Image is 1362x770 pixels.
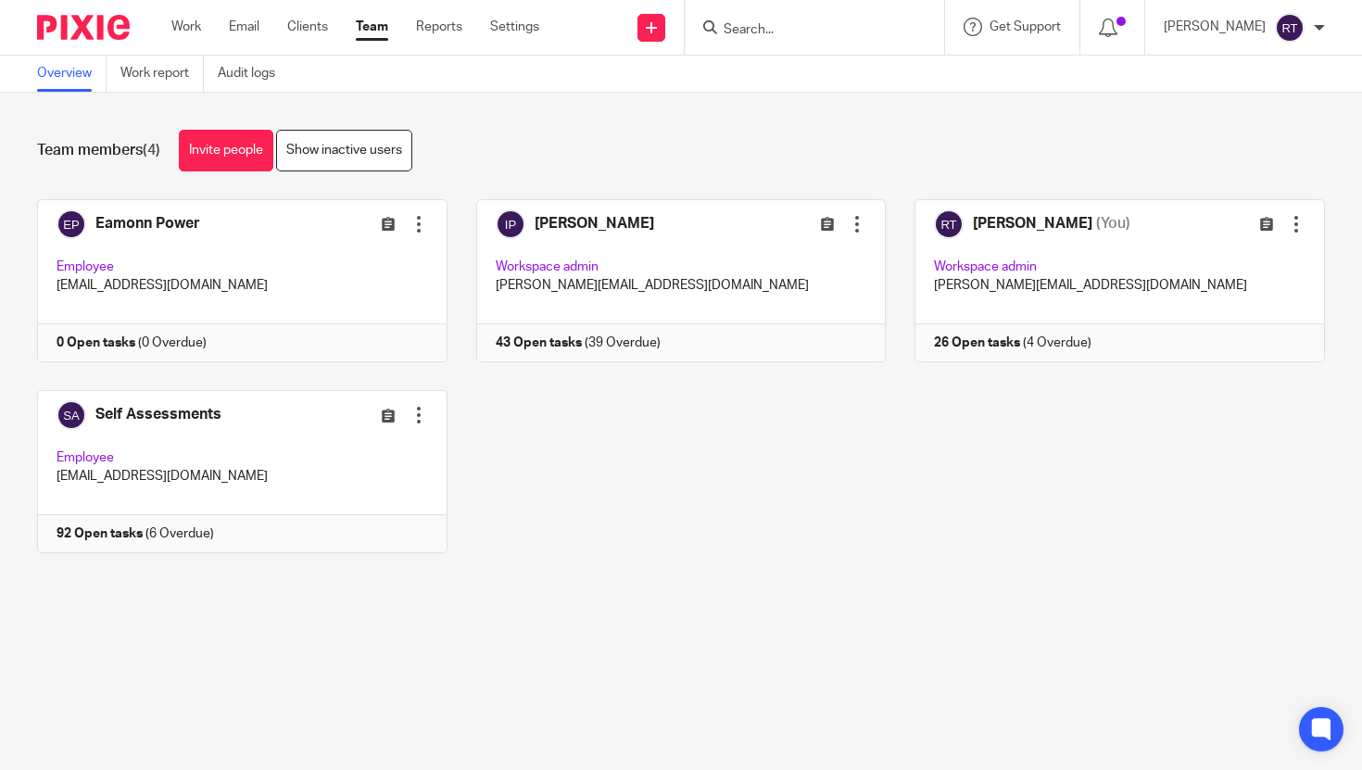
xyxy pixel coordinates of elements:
a: Show inactive users [276,130,412,171]
a: Work [171,18,201,36]
p: [PERSON_NAME] [1164,18,1266,36]
a: Settings [490,18,539,36]
h1: Team members [37,141,160,160]
a: Work report [120,56,204,92]
input: Search [722,22,889,39]
span: (4) [143,143,160,158]
a: Email [229,18,259,36]
a: Reports [416,18,462,36]
a: Team [356,18,388,36]
a: Overview [37,56,107,92]
img: Pixie [37,15,130,40]
span: Get Support [990,20,1061,33]
a: Invite people [179,130,273,171]
a: Audit logs [218,56,289,92]
a: Clients [287,18,328,36]
img: svg%3E [1275,13,1305,43]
